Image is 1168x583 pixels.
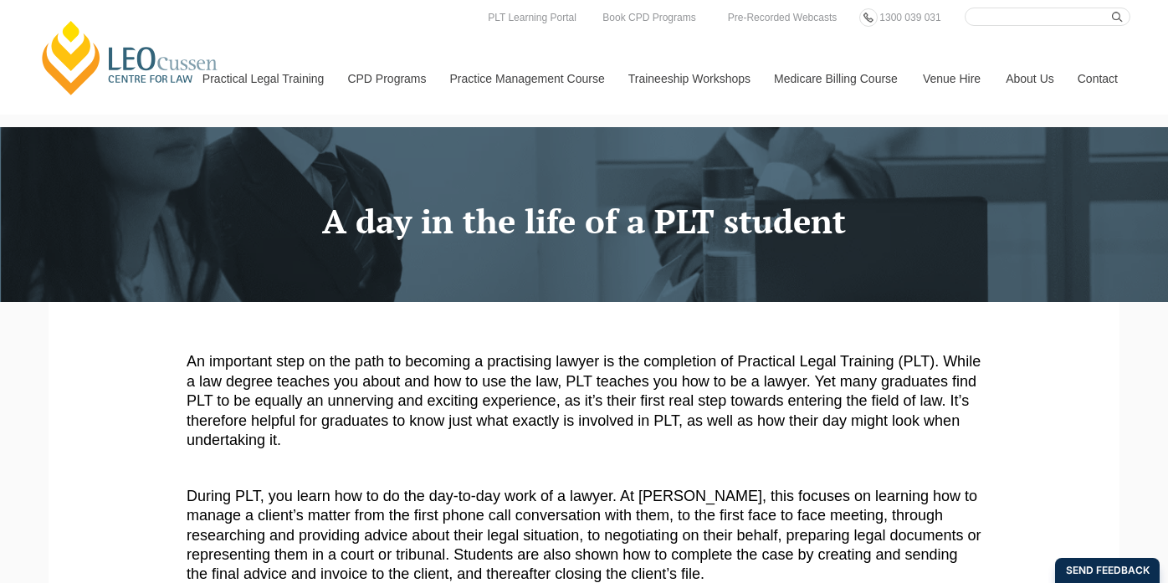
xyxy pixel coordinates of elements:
[910,43,993,115] a: Venue Hire
[484,8,581,27] a: PLT Learning Portal
[61,202,1107,239] h1: A day in the life of a PLT student
[724,8,842,27] a: Pre-Recorded Webcasts
[616,43,761,115] a: Traineeship Workshops
[38,18,223,97] a: [PERSON_NAME] Centre for Law
[335,43,437,115] a: CPD Programs
[438,43,616,115] a: Practice Management Course
[1065,43,1130,115] a: Contact
[879,12,940,23] span: 1300 039 031
[190,43,336,115] a: Practical Legal Training
[993,43,1065,115] a: About Us
[187,352,981,450] p: An important step on the path to becoming a practising lawyer is the completion of Practical Lega...
[1056,471,1126,541] iframe: LiveChat chat widget
[598,8,699,27] a: Book CPD Programs
[761,43,910,115] a: Medicare Billing Course
[875,8,945,27] a: 1300 039 031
